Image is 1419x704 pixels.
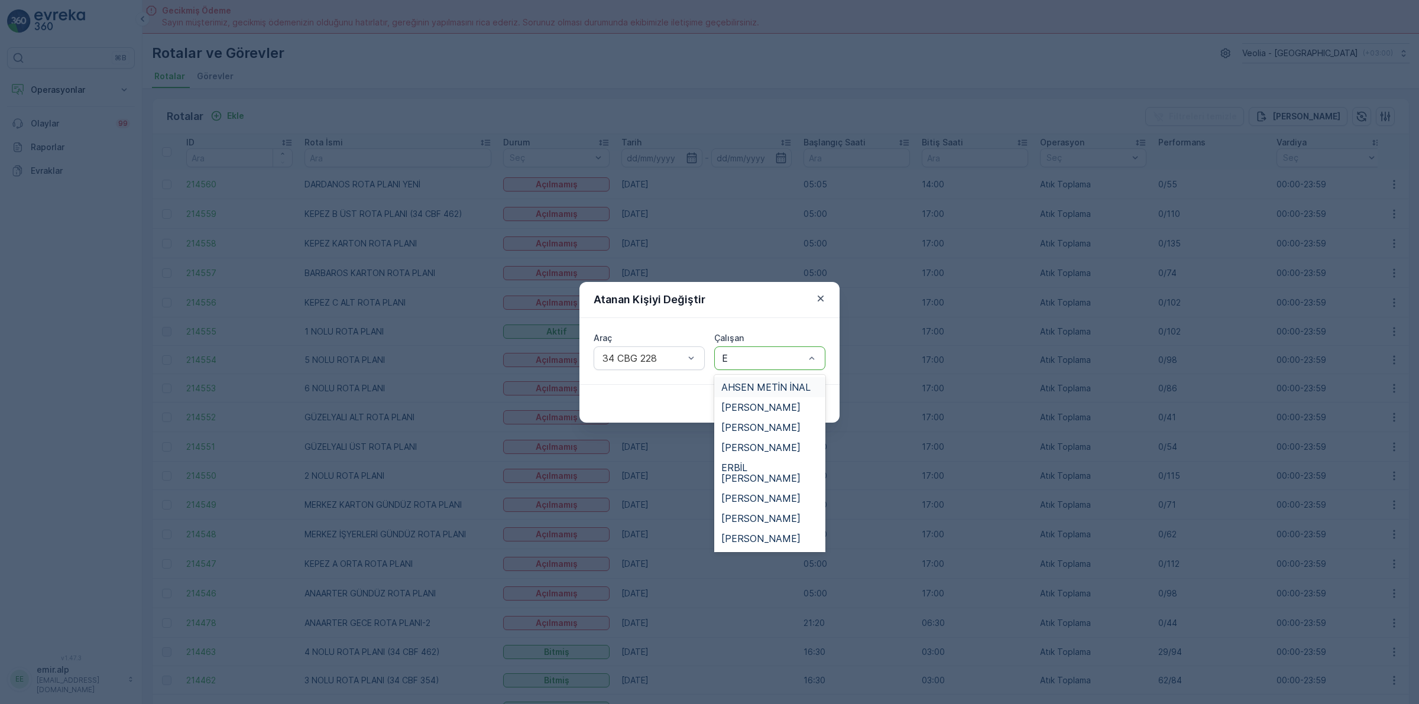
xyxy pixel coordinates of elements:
label: Çalışan [714,333,744,343]
span: [PERSON_NAME] [721,442,801,453]
span: [PERSON_NAME] [721,533,801,544]
label: Araç [594,333,612,343]
p: Atanan Kişiyi Değiştir [594,291,705,308]
span: [PERSON_NAME] [721,402,801,413]
span: [PERSON_NAME] [721,493,801,504]
span: [PERSON_NAME] [721,513,801,524]
span: [PERSON_NAME] [721,422,801,433]
span: AHSEN METİN İNAL [721,382,811,392]
span: ERBİL [PERSON_NAME] [721,462,818,484]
